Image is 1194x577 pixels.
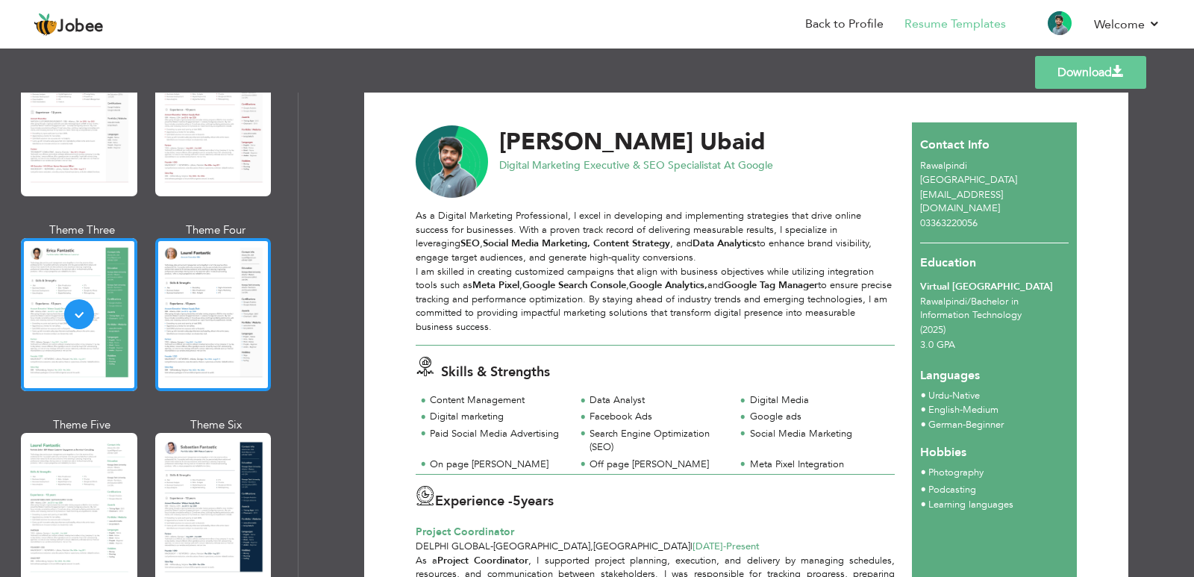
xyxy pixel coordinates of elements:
span: / [967,295,971,308]
div: Facebook Ads [590,410,726,424]
div: Off page [PERSON_NAME] [590,458,726,472]
span: - [960,403,963,417]
a: Resume Templates [904,16,1006,33]
span: [PERSON_NAME] [499,126,693,157]
a: Jobee [34,13,104,37]
span: Skills & Strengths [441,363,550,381]
span: Languages [920,356,980,384]
span: 03363220056 [920,216,978,230]
div: Google ads [750,410,887,424]
li: Beginner [928,418,1004,433]
span: English [928,403,960,417]
span: - [949,389,952,402]
span: (2025) [920,323,945,337]
div: Digital Media [750,393,887,408]
span: German [928,418,963,431]
strong: SEO [460,237,480,250]
div: Content Management [430,393,566,408]
strong: Google Search Console [522,278,626,292]
div: On page [PERSON_NAME] [430,458,566,472]
li: Native [928,389,980,404]
span: [EMAIL_ADDRESS][DOMAIN_NAME] [920,188,1003,216]
span: Jobee [57,19,104,35]
span: 5 [513,492,521,511]
span: Urdu [928,389,949,402]
span: [GEOGRAPHIC_DATA] [920,173,1017,187]
div: Digital marketing [430,410,566,424]
a: Welcome [1094,16,1160,34]
span: , [590,540,593,553]
strong: Data Analytics [693,237,757,250]
span: Project Coordinator [416,525,514,539]
span: Rawalpindi [920,159,967,172]
span: Podcasting [928,483,976,496]
span: at At Google [712,158,773,172]
strong: Google Tag Manager [724,278,818,292]
strong: Social Media Marketing, Content Strategy [483,237,670,250]
span: Digital Marketing Executive & SEO Specialist [499,158,712,172]
div: Social Media Marketing [750,427,887,441]
li: Medium [928,403,1004,418]
span: - [963,418,966,431]
div: Meta Pixel Integration [750,458,887,472]
span: Hobbies [920,444,966,461]
div: Theme Four [158,222,275,238]
span: Photography [928,466,984,479]
span: Present [693,540,760,553]
span: | [690,540,693,553]
strong: Google Analytics, [629,278,707,292]
span: Education [920,255,976,271]
strong: Meta Pixel [472,278,519,292]
div: Virtual [GEOGRAPHIC_DATA] [920,280,1069,294]
span: [DATE] [693,540,726,553]
div: Search Engine Optimization (SEO) [590,427,726,455]
a: Download [1035,56,1146,89]
strong: Project Coordinator [437,554,528,567]
div: Theme Five [24,417,140,433]
a: Back to Profile [805,16,884,33]
span: Experience - [435,492,513,511]
span: [GEOGRAPHIC_DATA] [593,540,690,553]
span: - [490,540,493,553]
span: Ubaid [700,126,766,157]
span: Rawalpindi Bachelor in Information Technology [920,295,1022,322]
span: [GEOGRAPHIC_DATA] [493,540,590,553]
span: 3.0 GPA [920,338,955,352]
div: Paid Social Media Advertising [430,427,566,441]
label: years [513,492,554,511]
span: Learning languages [928,498,1013,511]
img: jobee.io [34,13,57,37]
img: No image [416,125,489,199]
div: Theme Six [158,417,275,433]
div: As a Digital Marketing Professional, I excel in developing and implementing strategies that drive... [416,209,895,334]
img: Profile Img [1048,11,1072,35]
span: Contact Info [920,137,990,153]
div: Data Analyst [590,393,726,408]
span: - [723,540,726,553]
span: Delphi Global [416,540,490,553]
div: Theme Three [24,222,140,238]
